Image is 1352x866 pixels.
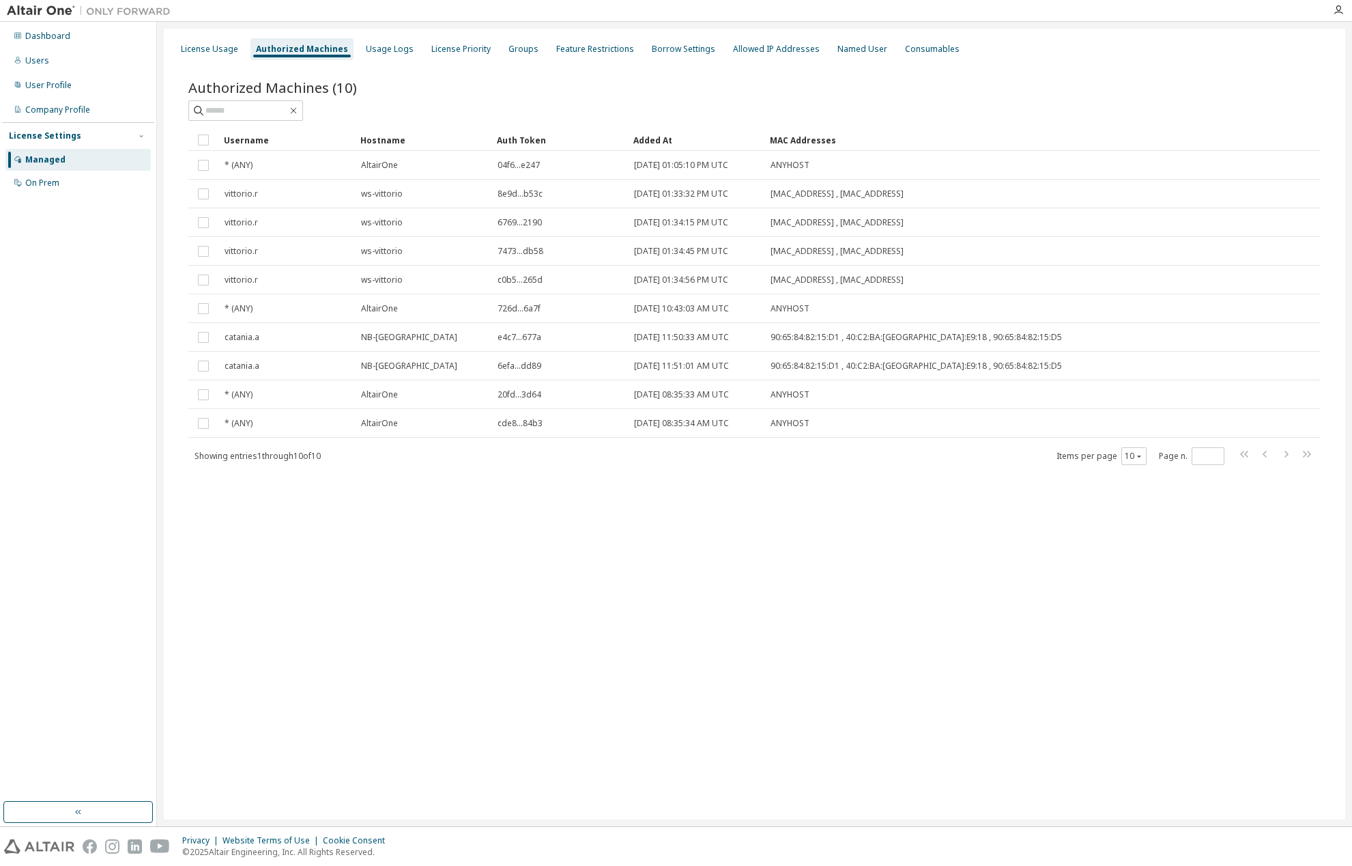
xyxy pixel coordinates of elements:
[771,160,809,171] span: ANYHOST
[225,217,258,228] span: vittorio.r
[361,361,457,372] span: NB-[GEOGRAPHIC_DATA]
[771,389,809,400] span: ANYHOST
[633,129,759,151] div: Added At
[733,44,820,55] div: Allowed IP Addresses
[361,246,403,257] span: ws-vittorio
[498,246,543,257] span: 7473...db58
[771,332,1062,343] span: 90:65:84:82:15:D1 , 40:C2:BA:[GEOGRAPHIC_DATA]:E9:18 , 90:65:84:82:15:D5
[497,129,622,151] div: Auth Token
[361,418,398,429] span: AltairOne
[498,389,541,400] span: 20fd...3d64
[652,44,715,55] div: Borrow Settings
[188,78,357,97] span: Authorized Machines (10)
[634,217,728,228] span: [DATE] 01:34:15 PM UTC
[361,389,398,400] span: AltairOne
[9,130,81,141] div: License Settings
[182,835,222,846] div: Privacy
[431,44,491,55] div: License Priority
[771,275,904,285] span: [MAC_ADDRESS] , [MAC_ADDRESS]
[225,246,258,257] span: vittorio.r
[256,44,348,55] div: Authorized Machines
[7,4,177,18] img: Altair One
[1125,451,1143,462] button: 10
[771,418,809,429] span: ANYHOST
[770,129,1177,151] div: MAC Addresses
[225,418,253,429] span: * (ANY)
[360,129,486,151] div: Hostname
[508,44,538,55] div: Groups
[1056,447,1147,465] span: Items per page
[4,839,74,854] img: altair_logo.svg
[498,361,541,372] span: 6efa...dd89
[25,55,49,66] div: Users
[225,332,259,343] span: catania.a
[25,31,70,42] div: Dashboard
[224,129,349,151] div: Username
[498,217,542,228] span: 6769...2190
[905,44,960,55] div: Consumables
[498,303,541,314] span: 726d...6a7f
[361,217,403,228] span: ws-vittorio
[361,332,457,343] span: NB-[GEOGRAPHIC_DATA]
[83,839,97,854] img: facebook.svg
[634,160,728,171] span: [DATE] 01:05:10 PM UTC
[498,188,543,199] span: 8e9d...b53c
[222,835,323,846] div: Website Terms of Use
[361,303,398,314] span: AltairOne
[128,839,142,854] img: linkedin.svg
[225,361,259,372] span: catania.a
[498,160,540,171] span: 04f6...e247
[837,44,887,55] div: Named User
[361,160,398,171] span: AltairOne
[225,188,258,199] span: vittorio.r
[225,275,258,285] span: vittorio.r
[771,246,904,257] span: [MAC_ADDRESS] , [MAC_ADDRESS]
[634,418,729,429] span: [DATE] 08:35:34 AM UTC
[771,303,809,314] span: ANYHOST
[634,246,728,257] span: [DATE] 01:34:45 PM UTC
[634,275,728,285] span: [DATE] 01:34:56 PM UTC
[181,44,238,55] div: License Usage
[361,188,403,199] span: ws-vittorio
[634,389,729,400] span: [DATE] 08:35:33 AM UTC
[634,332,729,343] span: [DATE] 11:50:33 AM UTC
[1159,447,1224,465] span: Page n.
[150,839,170,854] img: youtube.svg
[498,418,543,429] span: cde8...84b3
[634,303,729,314] span: [DATE] 10:43:03 AM UTC
[771,217,904,228] span: [MAC_ADDRESS] , [MAC_ADDRESS]
[225,389,253,400] span: * (ANY)
[105,839,119,854] img: instagram.svg
[771,361,1062,372] span: 90:65:84:82:15:D1 , 40:C2:BA:[GEOGRAPHIC_DATA]:E9:18 , 90:65:84:82:15:D5
[366,44,414,55] div: Usage Logs
[25,154,66,165] div: Managed
[556,44,634,55] div: Feature Restrictions
[634,361,729,372] span: [DATE] 11:51:01 AM UTC
[323,835,393,846] div: Cookie Consent
[25,178,59,188] div: On Prem
[771,188,904,199] span: [MAC_ADDRESS] , [MAC_ADDRESS]
[361,275,403,285] span: ws-vittorio
[634,188,728,199] span: [DATE] 01:33:32 PM UTC
[25,80,72,91] div: User Profile
[498,275,543,285] span: c0b5...265d
[182,846,393,858] p: © 2025 Altair Engineering, Inc. All Rights Reserved.
[498,332,541,343] span: e4c7...677a
[225,160,253,171] span: * (ANY)
[195,450,321,462] span: Showing entries 1 through 10 of 10
[225,303,253,314] span: * (ANY)
[25,104,90,115] div: Company Profile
